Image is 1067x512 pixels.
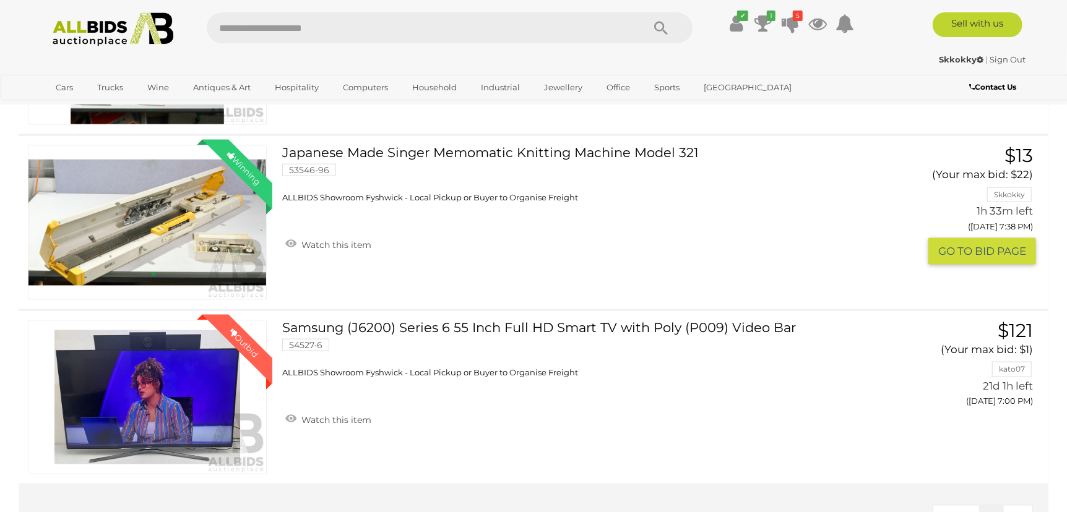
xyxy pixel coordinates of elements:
img: Allbids.com.au [46,12,180,46]
button: Search [631,12,693,43]
div: Outbid [215,315,272,372]
span: | [985,54,988,64]
div: Winning [215,140,272,197]
a: Watch this item [282,234,374,253]
a: Industrial [473,77,528,98]
span: $121 [998,319,1033,342]
a: Hospitality [267,77,327,98]
a: Watch this item [282,409,374,428]
a: Contact Us [969,80,1019,94]
a: Office [598,77,638,98]
a: Skkokky [939,54,985,64]
a: Sell with us [933,12,1022,37]
a: Sports [646,77,688,98]
a: Antiques & Art [185,77,259,98]
a: 5 [781,12,800,35]
a: ✔ [727,12,745,35]
a: Household [404,77,465,98]
a: 1 [754,12,772,35]
strong: Skkokky [939,54,983,64]
a: Japanese Made Singer Memomatic Knitting Machine Model 321 53546-96 ALLBIDS Showroom Fyshwick - Lo... [292,145,868,203]
span: $13 [1004,144,1033,167]
a: $13 (Your max bid: $22) Skkokky 1h 33m left ([DATE] 7:38 PM) GO TO BID PAGE [886,145,1036,264]
a: [GEOGRAPHIC_DATA] [696,77,800,98]
i: ✔ [737,11,748,21]
b: Contact Us [969,82,1016,92]
a: Samsung (J6200) Series 6 55 Inch Full HD Smart TV with Poly (P009) Video Bar 54527-6 ALLBIDS Show... [292,320,868,378]
a: Sign Out [990,54,1026,64]
a: Outbid [28,320,267,475]
button: GO TO BID PAGE [928,238,1036,265]
a: Wine [139,77,177,98]
i: 5 [793,11,803,21]
span: Watch this item [298,239,371,250]
a: Computers [335,77,396,98]
i: 1 [767,11,775,21]
a: Jewellery [536,77,590,98]
a: Cars [48,77,81,98]
a: Winning [28,145,267,300]
a: Trucks [89,77,131,98]
span: Watch this item [298,414,371,425]
a: $121 (Your max bid: $1) kato07 21d 1h left ([DATE] 7:00 PM) [886,320,1036,413]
